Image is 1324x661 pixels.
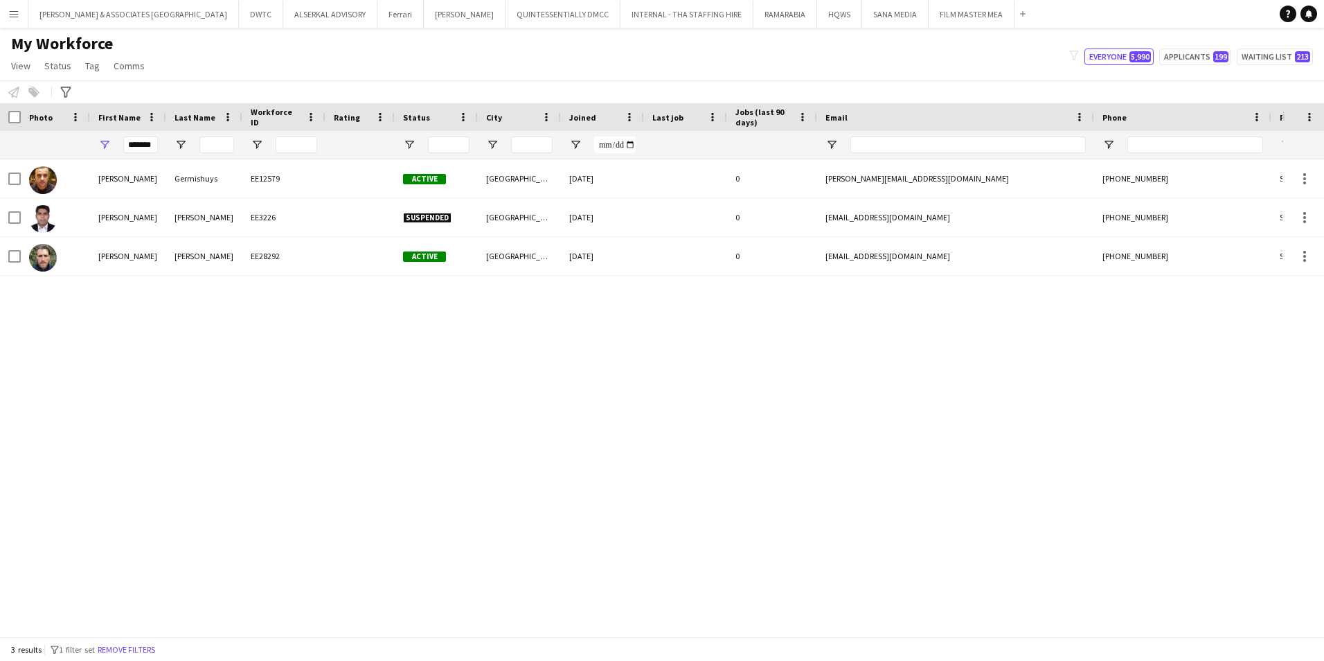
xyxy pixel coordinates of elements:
div: [DATE] [561,237,644,275]
span: 1 filter set [59,644,95,655]
button: ALSERKAL ADVISORY [283,1,377,28]
input: First Name Filter Input [123,136,158,153]
button: Open Filter Menu [825,139,838,151]
span: Rating [334,112,360,123]
button: Open Filter Menu [1280,139,1292,151]
button: INTERNAL - THA STAFFING HIRE [620,1,753,28]
button: Open Filter Menu [1102,139,1115,151]
span: Photo [29,112,53,123]
span: Last Name [175,112,215,123]
a: View [6,57,36,75]
input: Email Filter Input [850,136,1086,153]
button: Open Filter Menu [251,139,263,151]
button: Open Filter Menu [98,139,111,151]
div: [PERSON_NAME] [90,159,166,197]
button: Waiting list213 [1237,49,1313,65]
div: [EMAIL_ADDRESS][DOMAIN_NAME] [817,237,1094,275]
input: Phone Filter Input [1127,136,1263,153]
button: [PERSON_NAME] & ASSOCIATES [GEOGRAPHIC_DATA] [28,1,239,28]
span: 199 [1213,51,1228,62]
div: [GEOGRAPHIC_DATA] [478,159,561,197]
div: EE28292 [242,237,325,275]
span: Active [403,174,446,184]
div: [PERSON_NAME][EMAIL_ADDRESS][DOMAIN_NAME] [817,159,1094,197]
input: Status Filter Input [428,136,469,153]
div: EE3226 [242,198,325,236]
div: 0 [727,159,817,197]
input: Last Name Filter Input [199,136,234,153]
div: [EMAIL_ADDRESS][DOMAIN_NAME] [817,198,1094,236]
button: Open Filter Menu [403,139,415,151]
button: RAMARABIA [753,1,817,28]
button: QUINTESSENTIALLY DMCC [506,1,620,28]
span: Jobs (last 90 days) [735,107,792,127]
button: Ferrari [377,1,424,28]
button: DWTC [239,1,283,28]
span: Status [403,112,430,123]
div: [GEOGRAPHIC_DATA] [478,237,561,275]
input: City Filter Input [511,136,553,153]
span: My Workforce [11,33,113,54]
button: Open Filter Menu [569,139,582,151]
div: [DATE] [561,159,644,197]
button: Applicants199 [1159,49,1231,65]
div: EE12579 [242,159,325,197]
button: SANA MEDIA [862,1,929,28]
div: 0 [727,237,817,275]
span: Tag [85,60,100,72]
span: City [486,112,502,123]
a: Comms [108,57,150,75]
div: Germishuys [166,159,242,197]
button: Everyone5,990 [1084,49,1154,65]
app-action-btn: Advanced filters [57,84,74,100]
span: Joined [569,112,596,123]
span: Status [44,60,71,72]
span: 5,990 [1129,51,1151,62]
img: Brendan Pereira [29,205,57,233]
div: [PERSON_NAME] [166,198,242,236]
span: View [11,60,30,72]
div: [PERSON_NAME] [90,237,166,275]
div: [PERSON_NAME] [90,198,166,236]
div: [PHONE_NUMBER] [1094,198,1271,236]
span: 213 [1295,51,1310,62]
img: Brendan Germishuys [29,166,57,194]
a: Tag [80,57,105,75]
div: 0 [727,198,817,236]
div: [PHONE_NUMBER] [1094,159,1271,197]
span: Last job [652,112,683,123]
span: Email [825,112,848,123]
button: FILM MASTER MEA [929,1,1014,28]
span: Comms [114,60,145,72]
img: Brendan Topp [29,244,57,272]
span: Profile [1280,112,1307,123]
input: Workforce ID Filter Input [276,136,317,153]
div: [PERSON_NAME] [166,237,242,275]
span: Active [403,252,446,262]
button: [PERSON_NAME] [424,1,506,28]
div: [PHONE_NUMBER] [1094,237,1271,275]
button: Open Filter Menu [486,139,499,151]
button: Open Filter Menu [175,139,187,151]
input: Joined Filter Input [594,136,636,153]
a: Status [39,57,77,75]
div: [GEOGRAPHIC_DATA] [478,198,561,236]
button: Remove filters [95,642,158,658]
span: Phone [1102,112,1127,123]
span: First Name [98,112,141,123]
div: [DATE] [561,198,644,236]
span: Suspended [403,213,451,223]
button: HQWS [817,1,862,28]
span: Workforce ID [251,107,301,127]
